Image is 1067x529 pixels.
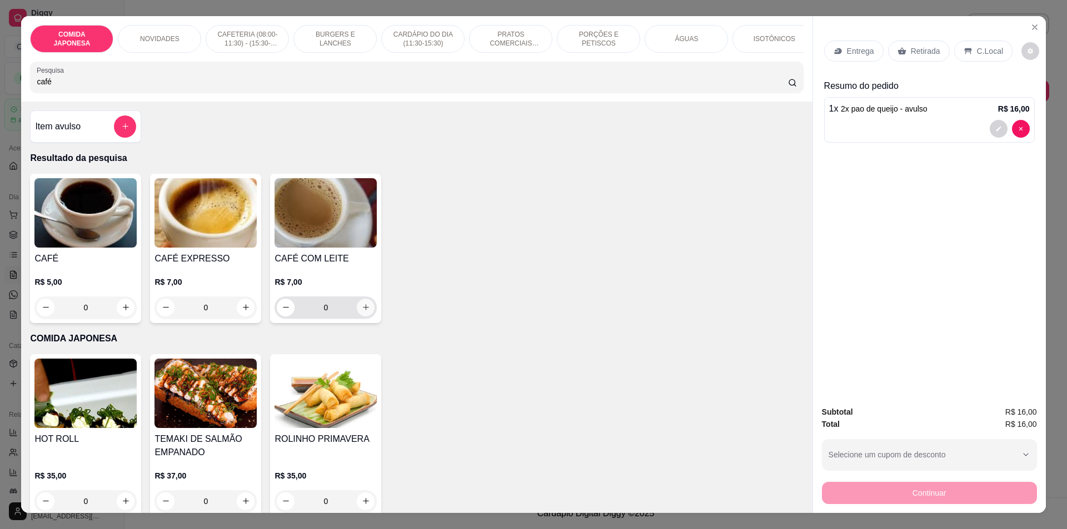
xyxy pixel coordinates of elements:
p: R$ 5,00 [34,276,137,288]
button: increase-product-quantity [237,299,255,316]
p: Entrega [847,46,874,57]
img: product-image [275,178,377,248]
p: Retirada [911,46,940,57]
button: decrease-product-quantity [1021,42,1039,60]
button: increase-product-quantity [357,299,375,316]
button: Selecione um cupom de desconto [822,439,1037,470]
button: decrease-product-quantity [37,492,54,510]
input: Pesquisa [37,76,787,87]
p: CAFETERIA (08:00-11:30) - (15:30-18:00) [215,30,280,48]
button: decrease-product-quantity [37,299,54,316]
button: decrease-product-quantity [157,492,174,510]
img: product-image [34,359,137,428]
button: increase-product-quantity [117,492,134,510]
button: increase-product-quantity [237,492,255,510]
p: CARDÁPIO DO DIA (11:30-15:30) [391,30,455,48]
p: ISOTÔNICOS [754,34,795,43]
h4: CAFÉ COM LEITE [275,252,377,265]
p: BURGERS E LANCHES [303,30,367,48]
p: ÁGUAS [675,34,698,43]
h4: Item avulso [35,120,81,133]
p: PORÇÕES E PETISCOS [566,30,631,48]
span: R$ 16,00 [1005,406,1037,418]
h4: HOT ROLL [34,432,137,446]
p: COMIDA JAPONESA [30,332,803,345]
label: Pesquisa [37,66,68,75]
h4: CAFÉ [34,252,137,265]
p: C.Local [977,46,1003,57]
p: R$ 7,00 [154,276,257,288]
button: decrease-product-quantity [157,299,174,316]
img: product-image [275,359,377,428]
span: R$ 16,00 [1005,418,1037,430]
button: decrease-product-quantity [990,120,1008,138]
p: PRATOS COMERCIAIS (11:30-15:30) [478,30,543,48]
p: NOVIDADES [140,34,180,43]
button: decrease-product-quantity [277,299,295,316]
button: Close [1026,18,1044,36]
p: 1 x [829,102,928,115]
p: R$ 7,00 [275,276,377,288]
strong: Total [822,420,840,429]
strong: Subtotal [822,407,853,416]
img: product-image [34,178,137,248]
h4: TEMAKI DE SALMÃO EMPANADO [154,432,257,459]
p: R$ 35,00 [275,470,377,481]
p: R$ 37,00 [154,470,257,481]
button: add-separate-item [114,115,136,138]
img: product-image [154,178,257,248]
p: Resultado da pesquisa [30,152,803,165]
p: R$ 16,00 [998,103,1030,114]
img: product-image [154,359,257,428]
h4: CAFÉ EXPRESSO [154,252,257,265]
span: 2x pao de queijo - avulso [841,104,928,113]
h4: ROLINHO PRIMAVERA [275,432,377,446]
button: decrease-product-quantity [1012,120,1030,138]
button: increase-product-quantity [117,299,134,316]
p: Resumo do pedido [824,79,1035,93]
p: COMIDA JAPONESA [39,30,104,48]
p: R$ 35,00 [34,470,137,481]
